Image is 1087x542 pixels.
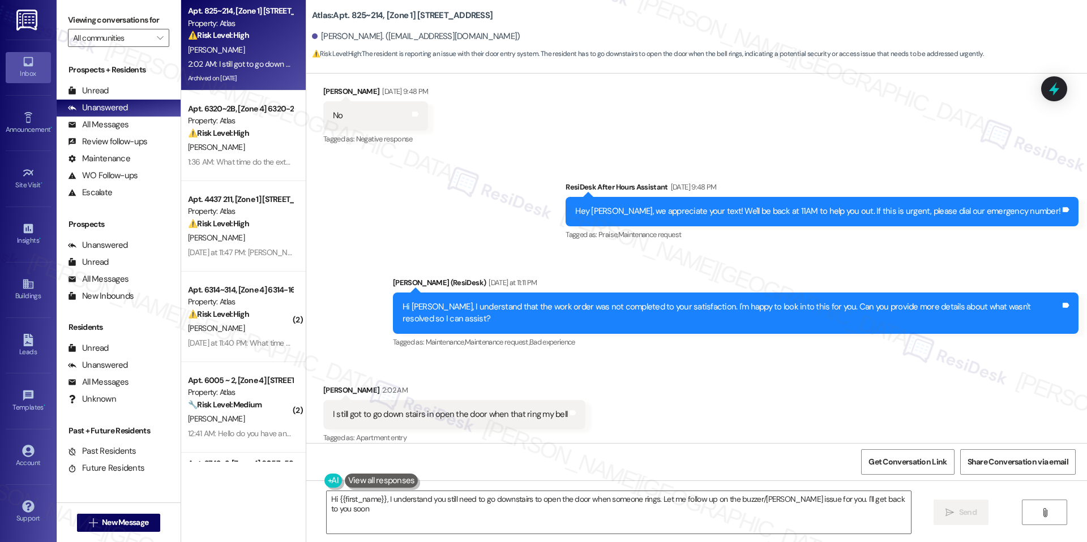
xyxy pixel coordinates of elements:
strong: 🔧 Risk Level: Medium [188,399,262,410]
i:  [1041,508,1049,517]
div: 2:02 AM: I still got to go down stairs in open the door when that ring my bell [188,59,434,69]
div: [DATE] 9:48 PM [668,181,717,193]
input: All communities [73,29,151,47]
div: Future Residents [68,462,144,474]
div: Escalate [68,187,112,199]
div: No [333,110,343,122]
div: Property: Atlas [188,115,293,127]
span: Negative response [356,134,413,144]
div: Past Residents [68,445,136,457]
div: Unanswered [68,239,128,251]
div: [DATE] 9:48 PM [379,85,428,97]
i:  [157,33,163,42]
span: Maintenance request [618,230,682,239]
div: [DATE] at 11:11 PM [486,277,537,289]
div: Unread [68,342,109,354]
div: Unread [68,85,109,97]
a: Insights • [6,219,51,250]
span: • [39,235,41,243]
textarea: Hi {{first_name}}, I understand you still need to go downstairs to open the door [327,491,911,534]
div: [DATE] at 11:40 PM: What time are they going to come because I have to go to work soon [188,338,477,348]
div: Archived on [DATE] [187,71,294,85]
div: [PERSON_NAME] (ResiDesk) [393,277,1079,292]
span: Share Conversation via email [968,456,1068,468]
div: Hey [PERSON_NAME], we appreciate your text! We'll be back at 11AM to help you out. If this is urg... [575,205,1060,217]
div: Maintenance [68,153,130,165]
div: [PERSON_NAME]. ([EMAIL_ADDRESS][DOMAIN_NAME]) [312,31,520,42]
div: All Messages [68,376,129,388]
a: Buildings [6,274,51,305]
div: Apt. 825~214, [Zone 1] [STREET_ADDRESS] [188,5,293,17]
div: Tagged as: [323,131,428,147]
div: Property: Atlas [188,296,293,308]
div: [PERSON_NAME] [323,85,428,101]
span: [PERSON_NAME] [188,414,245,424]
span: : The resident is reporting an issue with their door entry system. The resident has to go downsta... [312,48,983,60]
div: 2:02 AM [379,384,407,396]
div: All Messages [68,273,129,285]
div: Prospects + Residents [57,64,181,76]
button: Get Conversation Link [861,449,954,475]
div: Tagged as: [566,226,1079,243]
b: Atlas: Apt. 825~214, [Zone 1] [STREET_ADDRESS] [312,10,493,21]
div: Property: Atlas [188,205,293,217]
span: New Message [102,517,148,528]
a: Account [6,441,51,472]
div: Apt. 6314~314, [Zone 4] 6314-16 S. Troy [188,284,293,296]
div: New Inbounds [68,290,134,302]
span: • [44,402,45,410]
strong: ⚠️ Risk Level: High [188,218,249,229]
i:  [945,508,954,517]
div: Tagged as: [393,334,1079,350]
div: Review follow-ups [68,136,147,148]
a: Site Visit • [6,164,51,194]
a: Inbox [6,52,51,83]
div: Property: Atlas [188,18,293,29]
div: Unknown [68,393,116,405]
span: Send [959,506,977,518]
span: [PERSON_NAME] [188,45,245,55]
div: Hi [PERSON_NAME], I understand that the work order was not completed to your satisfaction. I'm ha... [403,301,1060,325]
span: Praise , [598,230,618,239]
span: • [41,179,42,187]
span: Bad experience [529,337,575,347]
div: Unread [68,256,109,268]
div: Tagged as: [323,429,585,446]
strong: ⚠️ Risk Level: High [312,49,361,58]
button: Send [934,500,988,525]
div: 1:36 AM: What time do the exterminator suppose to come [DATE]..I'm home all day [188,157,455,167]
div: Apt. 6005 ~ 2, [Zone 4] [STREET_ADDRESS] [188,375,293,386]
span: [PERSON_NAME] [188,323,245,333]
div: [DATE] at 11:47 PM: [PERSON_NAME]'m still seeing the mouse's [188,247,387,257]
div: Past + Future Residents [57,425,181,437]
div: Prospects [57,218,181,230]
span: • [50,124,52,132]
label: Viewing conversations for [68,11,169,29]
span: Apartment entry [356,433,406,442]
a: Templates • [6,386,51,416]
div: Unanswered [68,359,128,371]
a: Support [6,497,51,527]
strong: ⚠️ Risk Level: High [188,30,249,40]
strong: ⚠️ Risk Level: High [188,128,249,138]
div: 12:41 AM: Hello do you have any news about my current refrigerator situation? I can understand if... [188,428,727,438]
span: [PERSON_NAME] [188,233,245,243]
div: Apt. 4437 211, [Zone 1] [STREET_ADDRESS] [188,193,293,205]
div: Property: Atlas [188,386,293,398]
button: New Message [77,514,161,532]
strong: ⚠️ Risk Level: High [188,309,249,319]
div: Apt. 2742~3, [Zone 4] 6057-59 S. [US_STATE] [188,458,293,470]
span: Maintenance , [426,337,465,347]
a: Leads [6,330,51,361]
div: ResiDesk After Hours Assistant [566,181,1079,197]
span: Maintenance request , [465,337,529,347]
span: Get Conversation Link [868,456,947,468]
img: ResiDesk Logo [16,10,40,31]
div: [PERSON_NAME] [323,384,585,400]
div: WO Follow-ups [68,170,138,182]
div: I still got to go down stairs in open the door when that ring my bell [333,408,567,420]
span: [PERSON_NAME] [188,142,245,152]
div: Apt. 6320~2B, [Zone 4] 6320-28 S [PERSON_NAME] [188,103,293,115]
div: All Messages [68,119,129,131]
button: Share Conversation via email [960,449,1076,475]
